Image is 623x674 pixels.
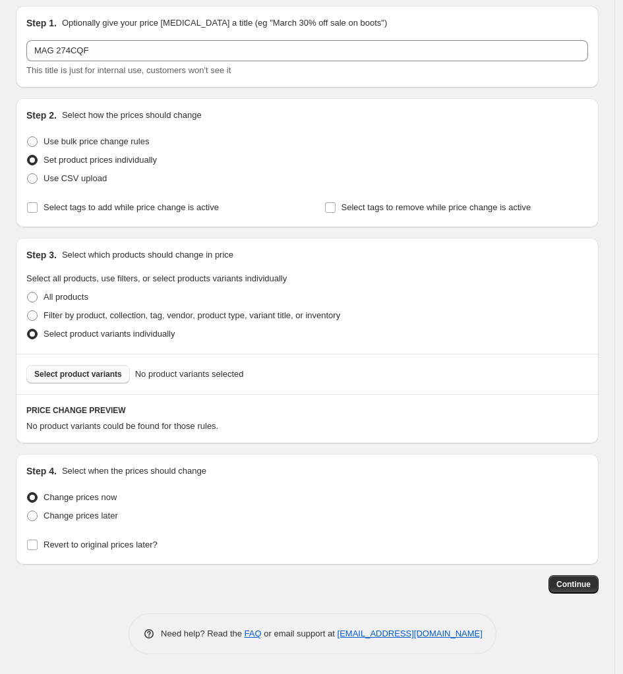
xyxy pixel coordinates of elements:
a: [EMAIL_ADDRESS][DOMAIN_NAME] [338,629,483,638]
span: All products [44,292,88,302]
span: This title is just for internal use, customers won't see it [26,65,231,75]
h6: PRICE CHANGE PREVIEW [26,405,588,416]
span: Select product variants individually [44,329,175,339]
span: Filter by product, collection, tag, vendor, product type, variant title, or inventory [44,310,340,320]
span: Select all products, use filters, or select products variants individually [26,273,287,283]
span: Continue [556,579,591,590]
h2: Step 1. [26,16,57,30]
span: No product variants could be found for those rules. [26,421,218,431]
h2: Step 4. [26,464,57,478]
span: Change prices now [44,492,117,502]
span: Set product prices individually [44,155,157,165]
a: FAQ [245,629,262,638]
span: Use CSV upload [44,173,107,183]
span: Select tags to remove while price change is active [341,202,531,212]
span: or email support at [262,629,338,638]
span: Select product variants [34,369,122,379]
button: Continue [549,575,599,594]
span: No product variants selected [135,368,244,381]
h2: Step 3. [26,248,57,262]
button: Select product variants [26,365,130,383]
span: Use bulk price change rules [44,136,149,146]
h2: Step 2. [26,109,57,122]
p: Optionally give your price [MEDICAL_DATA] a title (eg "March 30% off sale on boots") [62,16,387,30]
p: Select how the prices should change [62,109,202,122]
span: Change prices later [44,511,118,520]
p: Select which products should change in price [62,248,233,262]
span: Select tags to add while price change is active [44,202,219,212]
span: Need help? Read the [161,629,245,638]
p: Select when the prices should change [62,464,206,478]
input: 30% off holiday sale [26,40,588,61]
span: Revert to original prices later? [44,540,158,549]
